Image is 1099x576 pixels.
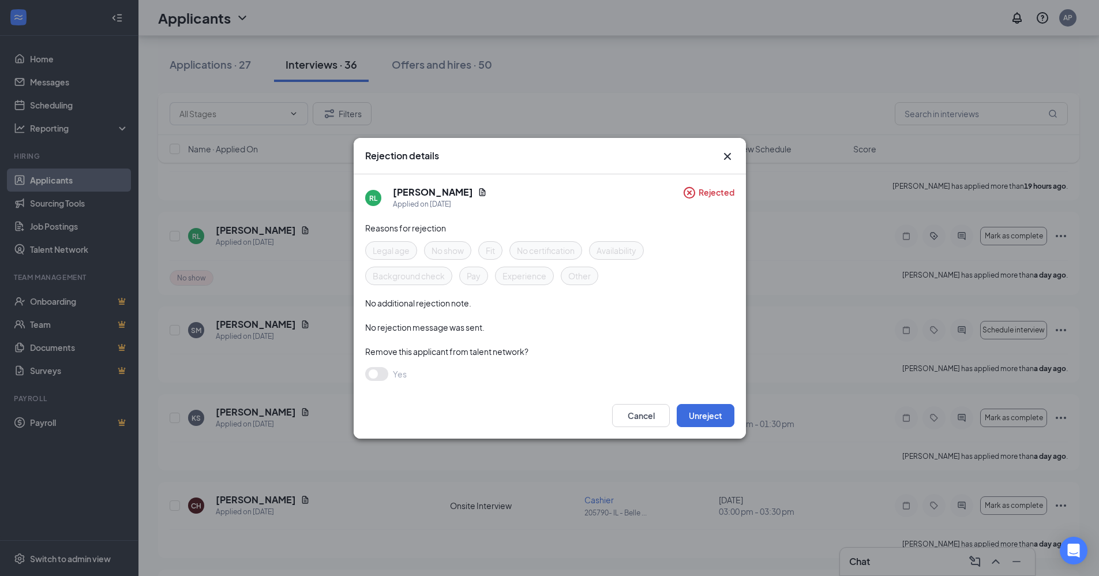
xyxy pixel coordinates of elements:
span: Experience [502,270,546,282]
span: Pay [467,270,481,282]
button: Close [721,149,734,163]
span: Availability [597,244,636,257]
h3: Rejection details [365,149,439,162]
button: Cancel [612,404,670,427]
div: Applied on [DATE] [393,199,487,210]
span: Other [568,270,591,282]
h5: [PERSON_NAME] [393,186,473,199]
button: Unreject [677,404,734,427]
span: Yes [393,367,407,381]
span: Background check [373,270,445,282]
svg: CircleCross [682,186,696,200]
span: No show [432,244,464,257]
svg: Document [478,188,487,197]
div: Open Intercom Messenger [1060,537,1087,564]
span: No certification [517,244,575,257]
svg: Cross [721,149,734,163]
span: Legal age [373,244,410,257]
span: Rejected [699,186,734,210]
span: No rejection message was sent. [365,322,485,332]
div: RL [369,193,377,203]
span: Fit [486,244,495,257]
span: No additional rejection note. [365,298,471,308]
span: Reasons for rejection [365,223,446,233]
span: Remove this applicant from talent network? [365,346,528,357]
